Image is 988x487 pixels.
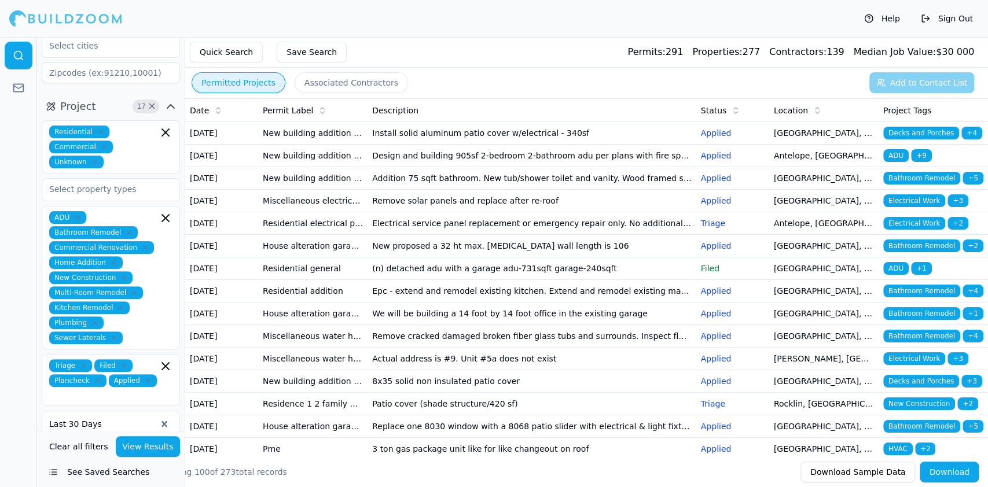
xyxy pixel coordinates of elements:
[963,420,983,433] span: + 5
[769,257,879,280] td: [GEOGRAPHIC_DATA], [GEOGRAPHIC_DATA]
[258,393,368,415] td: Residence 1 2 family new
[49,286,143,299] span: Multi-Room Remodel
[853,46,935,57] span: Median Job Value:
[701,240,765,252] p: Applied
[49,271,133,284] span: New Construction
[368,302,696,325] td: We will be building a 14 foot by 14 foot office in the existing garage
[49,359,92,372] span: Triage
[701,375,765,387] p: Applied
[368,167,696,190] td: Addition 75 sqft bathroom. New tub/shower toilet and vanity. Wood framed structure on existing bl...
[800,462,915,482] button: Download Sample Data
[194,467,210,477] span: 100
[185,438,258,460] td: [DATE]
[258,415,368,438] td: House alteration garage conversion to living space/adu (no new sqft) kitchen/bath remodel
[258,438,368,460] td: Pme
[769,235,879,257] td: [GEOGRAPHIC_DATA], [GEOGRAPHIC_DATA]
[883,375,959,388] span: Decks and Porches
[627,46,665,57] span: Permits:
[692,45,760,59] div: 277
[769,415,879,438] td: [GEOGRAPHIC_DATA], [GEOGRAPHIC_DATA]
[769,393,879,415] td: Rocklin, [GEOGRAPHIC_DATA]
[853,45,974,59] div: $ 30 000
[42,35,165,56] input: Select cities
[277,42,347,62] button: Save Search
[368,235,696,257] td: New proposed a 32 ht max. [MEDICAL_DATA] wall length is 106
[769,438,879,460] td: [GEOGRAPHIC_DATA], [GEOGRAPHIC_DATA]
[135,101,147,112] span: 17
[368,145,696,167] td: Design and building 905sf 2-bedroom 2-bathroom adu per plans with fire sprinklers. Solar to meet ...
[368,438,696,460] td: 3 ton gas package unit like for like changeout on roof
[701,105,727,116] span: Status
[190,42,263,62] button: Quick Search
[185,122,258,145] td: [DATE]
[185,212,258,235] td: [DATE]
[49,331,123,344] span: Sewer Laterals
[883,285,960,297] span: Bathroom Remodel
[185,348,258,370] td: [DATE]
[701,285,765,297] p: Applied
[42,62,180,83] input: Zipcodes (ex:91210,10001)
[883,397,955,410] span: New Construction
[185,302,258,325] td: [DATE]
[769,45,844,59] div: 139
[769,46,827,57] span: Contractors:
[148,104,156,109] span: Clear Project filters
[883,127,959,139] span: Decks and Porches
[49,141,113,153] span: Commercial
[258,212,368,235] td: Residential electrical panel replacement
[701,330,765,342] p: Applied
[963,239,983,252] span: + 2
[701,353,765,364] p: Applied
[49,301,130,314] span: Kitchen Remodel
[701,217,765,229] p: Triage
[185,415,258,438] td: [DATE]
[883,194,945,207] span: Electrical Work
[883,442,913,455] span: HVAC
[769,280,879,302] td: [GEOGRAPHIC_DATA], [GEOGRAPHIC_DATA]
[883,330,960,342] span: Bathroom Remodel
[701,420,765,432] p: Applied
[701,195,765,206] p: Applied
[701,150,765,161] p: Applied
[368,348,696,370] td: Actual address is #9. Unit #5a does not exist
[883,239,960,252] span: Bathroom Remodel
[947,194,968,207] span: + 3
[258,348,368,370] td: Miscellaneous water heater electrical plumbing HVAC mechanical solar/pv
[368,212,696,235] td: Electrical service panel replacement or emergency repair only. No additional electrical mechanica...
[701,127,765,139] p: Applied
[368,257,696,280] td: (n) detached adu with a garage adu-731sqft garage-240sqft
[42,462,180,482] button: See Saved Searches
[883,352,945,365] span: Electrical Work
[774,105,808,116] span: Location
[963,307,983,320] span: + 1
[42,179,165,200] input: Select property types
[883,307,960,320] span: Bathroom Remodel
[368,280,696,302] td: Epc - extend and remodel existing kitchen. Extend and remodel existing master bedroom. Addition o...
[963,172,983,185] span: + 5
[961,127,982,139] span: + 4
[883,149,909,162] span: ADU
[920,462,979,482] button: Download
[258,235,368,257] td: House alteration garage conversion to living space/adu (no new sqft) kitchen/bath remodel
[49,126,109,138] span: Residential
[769,212,879,235] td: Antelope, [GEOGRAPHIC_DATA]
[258,370,368,393] td: New building addition adu (not a garage conversion) deck patio cover garage barn ground mount solar
[190,105,209,116] span: Date
[258,257,368,280] td: Residential general
[915,9,979,28] button: Sign Out
[116,436,181,457] button: View Results
[49,211,86,224] span: ADU
[368,370,696,393] td: 8x35 solid non insulated patio cover
[49,226,138,239] span: Bathroom Remodel
[185,325,258,348] td: [DATE]
[883,420,960,433] span: Bathroom Remodel
[258,302,368,325] td: House alteration garage conversion to living space/adu (no new sqft) kitchen/bath remodel
[911,149,932,162] span: + 9
[295,72,408,93] button: Associated Contractors
[185,257,258,280] td: [DATE]
[368,122,696,145] td: Install solid aluminum patio cover w/electrical - 340sf
[961,375,982,388] span: + 3
[221,467,236,477] span: 273
[692,46,742,57] span: Properties:
[258,325,368,348] td: Miscellaneous water heater electrical plumbing HVAC mechanical solar/pv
